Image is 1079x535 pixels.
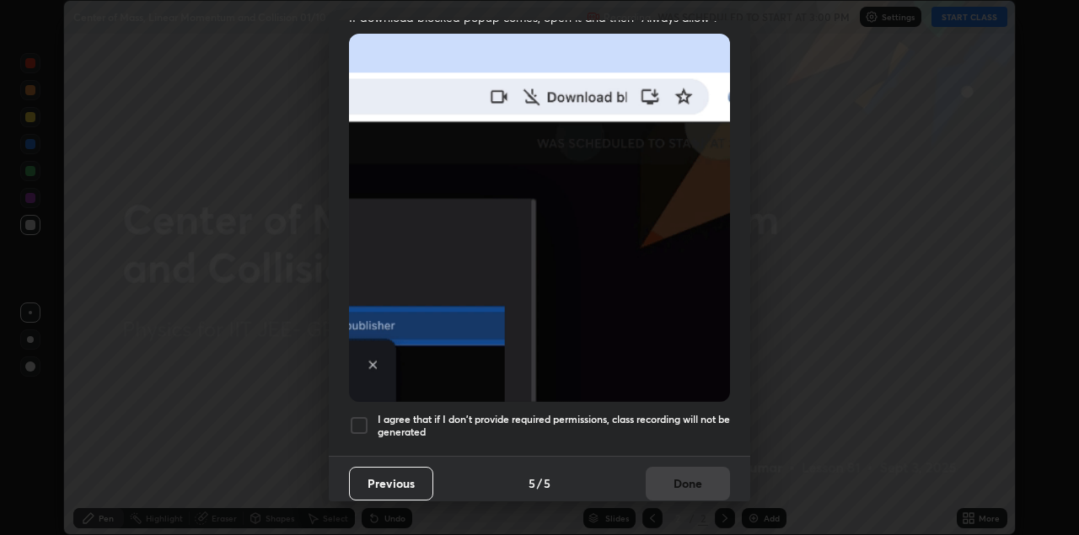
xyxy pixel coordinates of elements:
h4: 5 [529,474,535,492]
h5: I agree that if I don't provide required permissions, class recording will not be generated [378,413,730,439]
button: Previous [349,467,433,500]
h4: 5 [544,474,550,492]
img: downloads-permission-blocked.gif [349,34,730,402]
h4: / [537,474,542,492]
